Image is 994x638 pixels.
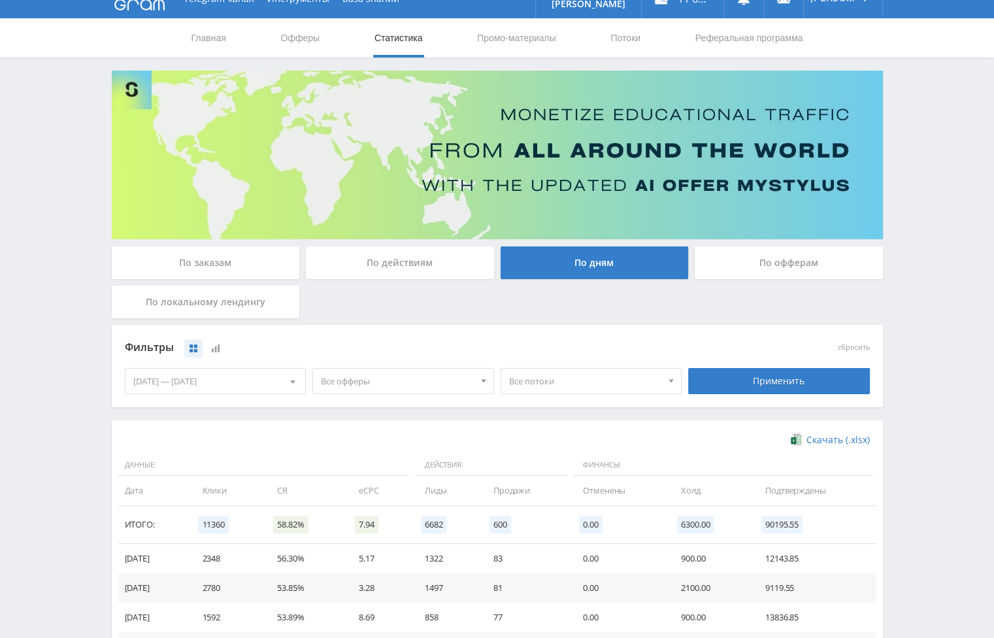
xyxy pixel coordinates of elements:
[570,476,668,505] td: Отменены
[118,476,190,505] td: Дата
[480,603,570,632] td: 77
[346,544,412,573] td: 5.17
[355,516,378,533] span: 7.94
[118,544,190,573] td: [DATE]
[791,433,869,446] a: Скачать (.xlsx)
[509,369,662,394] span: Все потоки
[695,246,883,279] div: По офферам
[189,603,264,632] td: 1592
[668,603,752,632] td: 900.00
[373,18,424,58] a: Статистика
[264,476,346,505] td: CR
[609,18,642,58] a: Потоки
[321,369,474,394] span: Все офферы
[677,516,714,533] span: 6300.00
[112,286,300,318] div: По локальному лендингу
[570,573,668,603] td: 0.00
[480,573,570,603] td: 81
[573,454,872,477] span: Финансы:
[280,18,322,58] a: Офферы
[198,516,228,533] span: 11360
[125,369,306,394] div: [DATE] — [DATE]
[118,573,190,603] td: [DATE]
[118,454,408,477] span: Данные:
[752,476,876,505] td: Подтверждены
[421,516,446,533] span: 6682
[501,246,689,279] div: По дням
[112,71,883,239] img: Banner
[476,18,557,58] a: Промо-материалы
[838,343,870,352] button: сбросить
[752,544,876,573] td: 12143.85
[273,516,308,533] span: 58.82%
[752,573,876,603] td: 9119.55
[306,246,494,279] div: По действиям
[412,603,480,632] td: 858
[480,476,570,505] td: Продажи
[190,18,227,58] a: Главная
[189,544,264,573] td: 2348
[668,544,752,573] td: 900.00
[118,506,190,544] td: Итого:
[264,603,346,632] td: 53.89%
[264,573,346,603] td: 53.85%
[570,603,668,632] td: 0.00
[112,246,300,279] div: По заказам
[125,338,682,358] div: Фильтры
[415,454,567,477] span: Действия:
[264,544,346,573] td: 56.30%
[791,433,802,446] img: xlsx
[752,603,876,632] td: 13836.85
[489,516,511,533] span: 600
[346,476,412,505] td: eCPC
[346,603,412,632] td: 8.69
[694,18,804,58] a: Реферальная программа
[806,435,870,445] span: Скачать (.xlsx)
[412,476,480,505] td: Лиды
[189,476,264,505] td: Клики
[761,516,803,533] span: 90195.55
[189,573,264,603] td: 2780
[579,516,602,533] span: 0.00
[570,544,668,573] td: 0.00
[118,603,190,632] td: [DATE]
[480,544,570,573] td: 83
[668,476,752,505] td: Холд
[412,544,480,573] td: 1322
[412,573,480,603] td: 1497
[346,573,412,603] td: 3.28
[668,573,752,603] td: 2100.00
[688,368,870,394] div: Применить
